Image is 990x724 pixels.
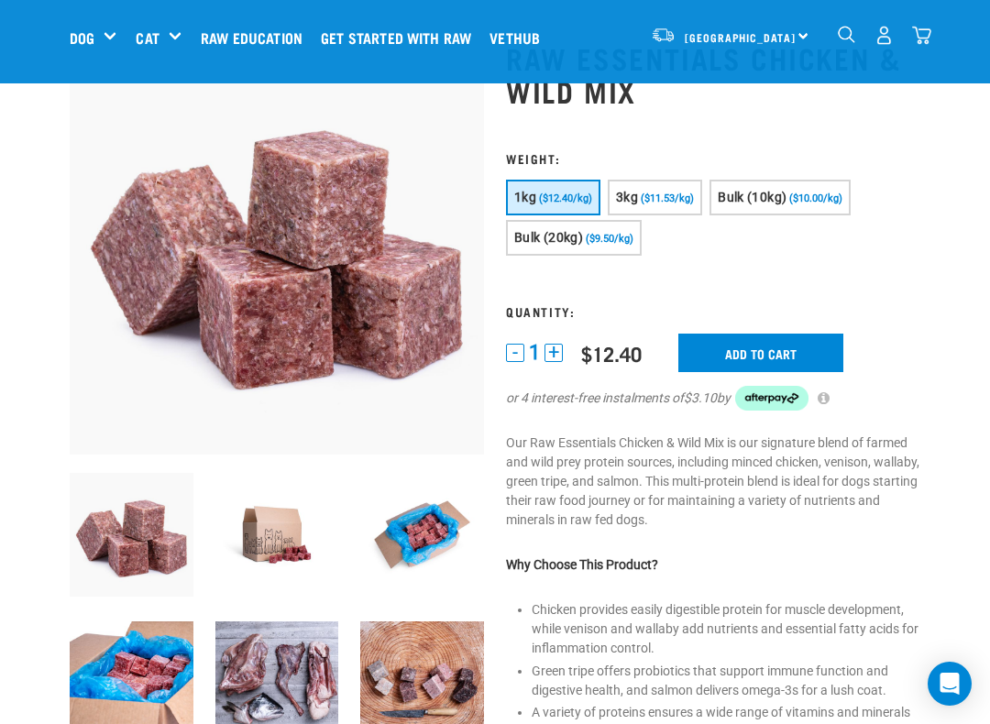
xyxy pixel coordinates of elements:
[532,600,920,658] li: Chicken provides easily digestible protein for muscle development, while venison and wallaby add ...
[718,190,786,204] span: Bulk (10kg)
[136,27,159,49] a: Cat
[586,233,633,245] span: ($9.50/kg)
[874,26,894,45] img: user.png
[514,230,583,245] span: Bulk (20kg)
[506,304,920,318] h3: Quantity:
[70,473,193,597] img: Pile Of Cubed Chicken Wild Meat Mix
[506,151,920,165] h3: Weight:
[316,1,485,74] a: Get started with Raw
[506,557,658,572] strong: Why Choose This Product?
[539,192,592,204] span: ($12.40/kg)
[485,1,554,74] a: Vethub
[196,1,316,74] a: Raw Education
[678,334,843,372] input: Add to cart
[709,180,851,215] button: Bulk (10kg) ($10.00/kg)
[506,180,600,215] button: 1kg ($12.40/kg)
[544,344,563,362] button: +
[608,180,702,215] button: 3kg ($11.53/kg)
[651,27,676,43] img: van-moving.png
[641,192,694,204] span: ($11.53/kg)
[928,662,972,706] div: Open Intercom Messenger
[514,190,536,204] span: 1kg
[506,344,524,362] button: -
[616,190,638,204] span: 3kg
[684,389,717,408] span: $3.10
[506,433,920,530] p: Our Raw Essentials Chicken & Wild Mix is our signature blend of farmed and wild prey protein sour...
[735,386,808,411] img: Afterpay
[215,473,339,597] img: Raw Essentials Bulk 10kg Raw Dog Food Box Exterior Design
[912,26,931,45] img: home-icon@2x.png
[529,343,540,362] span: 1
[789,192,842,204] span: ($10.00/kg)
[360,473,484,597] img: Raw Essentials Bulk 10kg Raw Dog Food Box
[70,40,484,455] img: Pile Of Cubed Chicken Wild Meat Mix
[685,34,796,40] span: [GEOGRAPHIC_DATA]
[532,662,920,700] li: Green tripe offers probiotics that support immune function and digestive health, and salmon deliv...
[838,26,855,43] img: home-icon-1@2x.png
[581,342,642,365] div: $12.40
[506,386,920,411] div: or 4 interest-free instalments of by
[506,220,642,256] button: Bulk (20kg) ($9.50/kg)
[70,27,94,49] a: Dog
